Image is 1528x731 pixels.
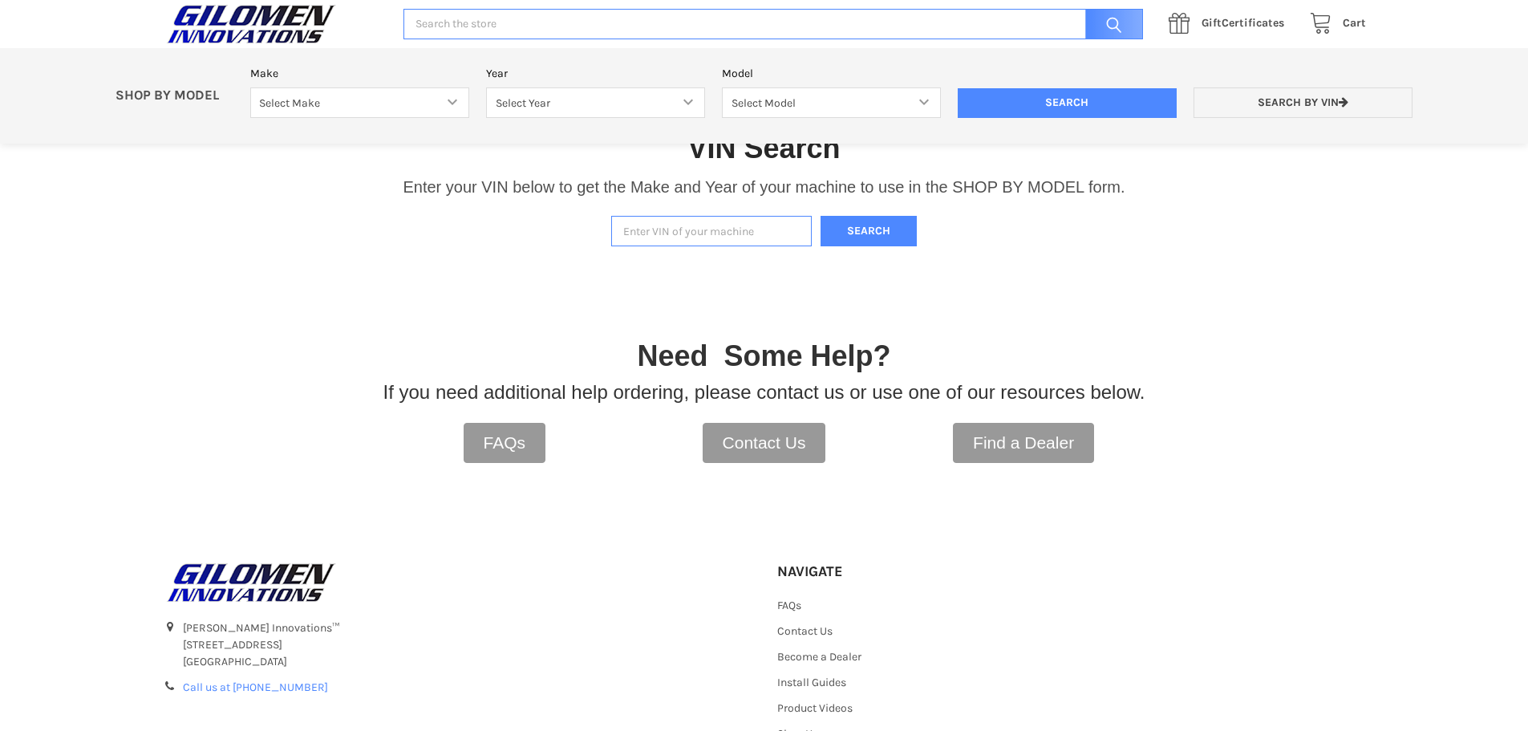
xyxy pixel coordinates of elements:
[637,335,890,378] p: Need Some Help?
[403,9,1143,40] input: Search the store
[1202,16,1222,30] span: Gift
[250,65,469,82] label: Make
[163,4,339,44] img: GILOMEN INNOVATIONS
[777,562,956,581] h5: Navigate
[611,216,812,247] input: Enter VIN of your machine
[1202,16,1284,30] span: Certificates
[163,562,752,603] a: GILOMEN INNOVATIONS
[703,423,826,463] a: Contact Us
[163,562,339,603] img: GILOMEN INNOVATIONS
[1194,87,1412,119] a: Search by VIN
[1301,14,1366,34] a: Cart
[958,88,1177,119] input: Search
[464,423,546,463] a: FAQs
[821,216,917,247] button: Search
[777,650,861,664] a: Become a Dealer
[1160,14,1301,34] a: GiftCertificates
[777,599,801,612] a: FAQs
[953,423,1094,463] a: Find a Dealer
[687,130,840,166] h1: VIN Search
[403,175,1125,199] p: Enter your VIN below to get the Make and Year of your machine to use in the SHOP BY MODEL form.
[183,619,751,670] address: [PERSON_NAME] Innovations™ [STREET_ADDRESS] [GEOGRAPHIC_DATA]
[486,65,705,82] label: Year
[777,676,846,689] a: Install Guides
[107,87,242,104] p: SHOP BY MODEL
[1343,16,1366,30] span: Cart
[383,378,1145,407] p: If you need additional help ordering, please contact us or use one of our resources below.
[1077,9,1143,40] input: Search
[777,624,833,638] a: Contact Us
[777,701,853,715] a: Product Videos
[722,65,941,82] label: Model
[163,4,387,44] a: GILOMEN INNOVATIONS
[183,680,328,694] a: Call us at [PHONE_NUMBER]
